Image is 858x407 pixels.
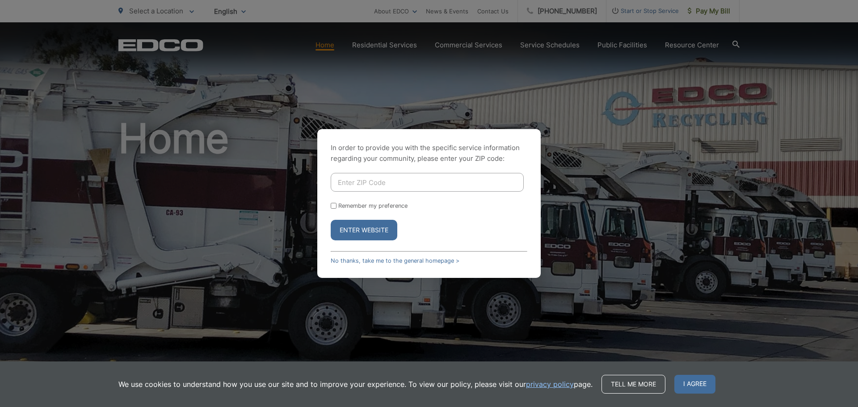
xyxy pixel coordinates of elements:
[674,375,715,394] span: I agree
[118,379,593,390] p: We use cookies to understand how you use our site and to improve your experience. To view our pol...
[331,220,397,240] button: Enter Website
[526,379,574,390] a: privacy policy
[338,202,408,209] label: Remember my preference
[601,375,665,394] a: Tell me more
[331,143,527,164] p: In order to provide you with the specific service information regarding your community, please en...
[331,257,459,264] a: No thanks, take me to the general homepage >
[331,173,524,192] input: Enter ZIP Code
